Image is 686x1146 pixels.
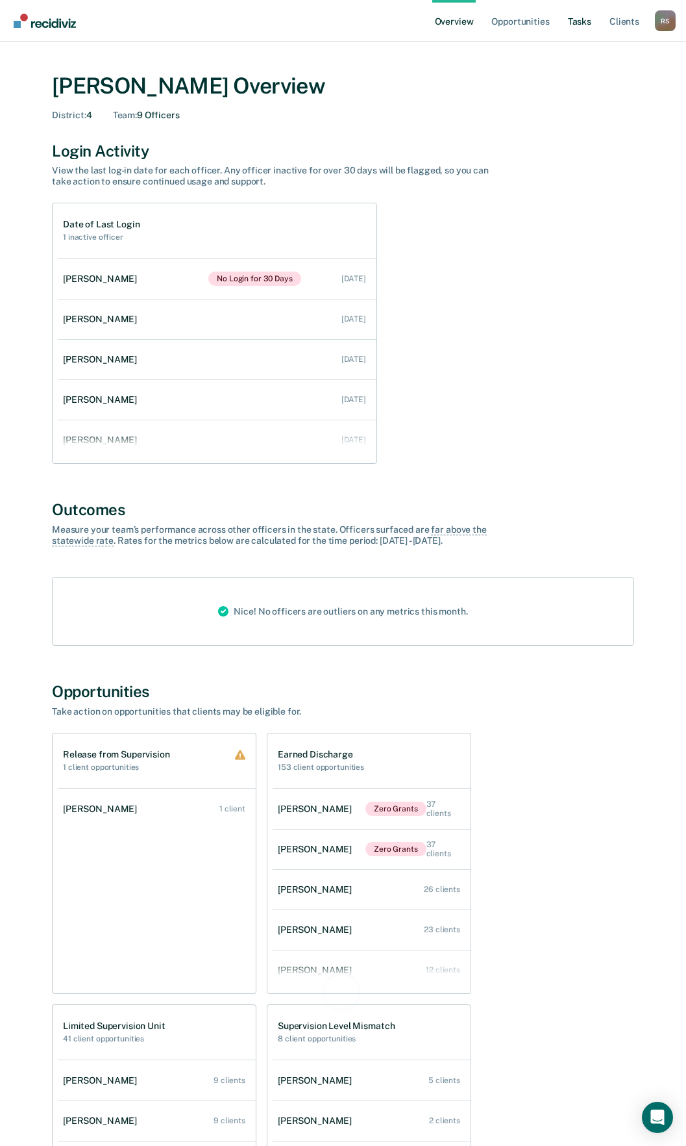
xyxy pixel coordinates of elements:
[52,524,487,546] span: far above the statewide rate
[278,1115,357,1127] div: [PERSON_NAME]
[426,965,460,974] div: 12 clients
[113,110,137,120] span: Team :
[341,435,366,444] div: [DATE]
[428,1076,460,1085] div: 5 clients
[63,394,142,405] div: [PERSON_NAME]
[273,1102,471,1140] a: [PERSON_NAME] 2 clients
[341,274,366,283] div: [DATE]
[278,763,364,772] h2: 153 client opportunities
[63,233,140,242] h2: 1 inactive officer
[52,142,634,160] div: Login Activity
[278,1021,395,1032] h1: Supervision Level Mismatch
[63,314,142,325] div: [PERSON_NAME]
[14,14,76,28] img: Recidiviz
[63,219,140,230] h1: Date of Last Login
[214,1076,245,1085] div: 9 clients
[58,791,256,828] a: [PERSON_NAME] 1 client
[63,804,142,815] div: [PERSON_NAME]
[341,395,366,404] div: [DATE]
[63,1115,142,1127] div: [PERSON_NAME]
[63,763,170,772] h2: 1 client opportunities
[113,110,180,121] div: 9 Officers
[219,804,245,813] div: 1 client
[426,800,460,819] div: 37 clients
[426,840,460,859] div: 37 clients
[58,381,376,418] a: [PERSON_NAME] [DATE]
[278,924,357,936] div: [PERSON_NAME]
[52,682,634,701] div: Opportunities
[208,578,478,645] div: Nice! No officers are outliers on any metrics this month.
[655,10,676,31] div: R S
[424,885,460,894] div: 26 clients
[278,1034,395,1043] h2: 8 client opportunities
[52,165,506,187] div: View the last log-in date for each officer. Any officer inactive for over 30 days will be flagged...
[58,422,376,459] a: [PERSON_NAME] [DATE]
[63,354,142,365] div: [PERSON_NAME]
[58,1062,256,1099] a: [PERSON_NAME] 9 clients
[341,355,366,364] div: [DATE]
[278,844,357,855] div: [PERSON_NAME]
[63,749,170,760] h1: Release from Supervision
[52,110,86,120] span: District :
[278,804,357,815] div: [PERSON_NAME]
[273,1062,471,1099] a: [PERSON_NAME] 5 clients
[642,1102,673,1133] div: Open Intercom Messenger
[58,301,376,338] a: [PERSON_NAME] [DATE]
[52,524,506,546] div: Measure your team’s performance across other officer s in the state. Officer s surfaced are . Rat...
[655,10,676,31] button: Profile dropdown button
[58,259,376,299] a: [PERSON_NAME]No Login for 30 Days [DATE]
[278,965,357,976] div: [PERSON_NAME]
[273,787,471,832] a: [PERSON_NAME]Zero Grants 37 clients
[424,925,460,934] div: 23 clients
[63,435,142,446] div: [PERSON_NAME]
[63,274,142,285] div: [PERSON_NAME]
[214,1116,245,1125] div: 9 clients
[429,1116,460,1125] div: 2 clients
[52,706,506,717] div: Take action on opportunities that clients may be eligible for.
[273,871,471,908] a: [PERSON_NAME] 26 clients
[63,1034,165,1043] h2: 41 client opportunities
[208,272,301,286] span: No Login for 30 Days
[278,1075,357,1086] div: [PERSON_NAME]
[341,314,366,324] div: [DATE]
[52,500,634,519] div: Outcomes
[52,73,634,99] div: [PERSON_NAME] Overview
[273,952,471,989] a: [PERSON_NAME] 12 clients
[365,842,426,856] span: Zero Grants
[278,749,364,760] h1: Earned Discharge
[273,911,471,949] a: [PERSON_NAME] 23 clients
[52,110,92,121] div: 4
[278,884,357,895] div: [PERSON_NAME]
[58,1102,256,1140] a: [PERSON_NAME] 9 clients
[63,1021,165,1032] h1: Limited Supervision Unit
[63,1075,142,1086] div: [PERSON_NAME]
[365,802,426,816] span: Zero Grants
[273,827,471,872] a: [PERSON_NAME]Zero Grants 37 clients
[58,341,376,378] a: [PERSON_NAME] [DATE]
